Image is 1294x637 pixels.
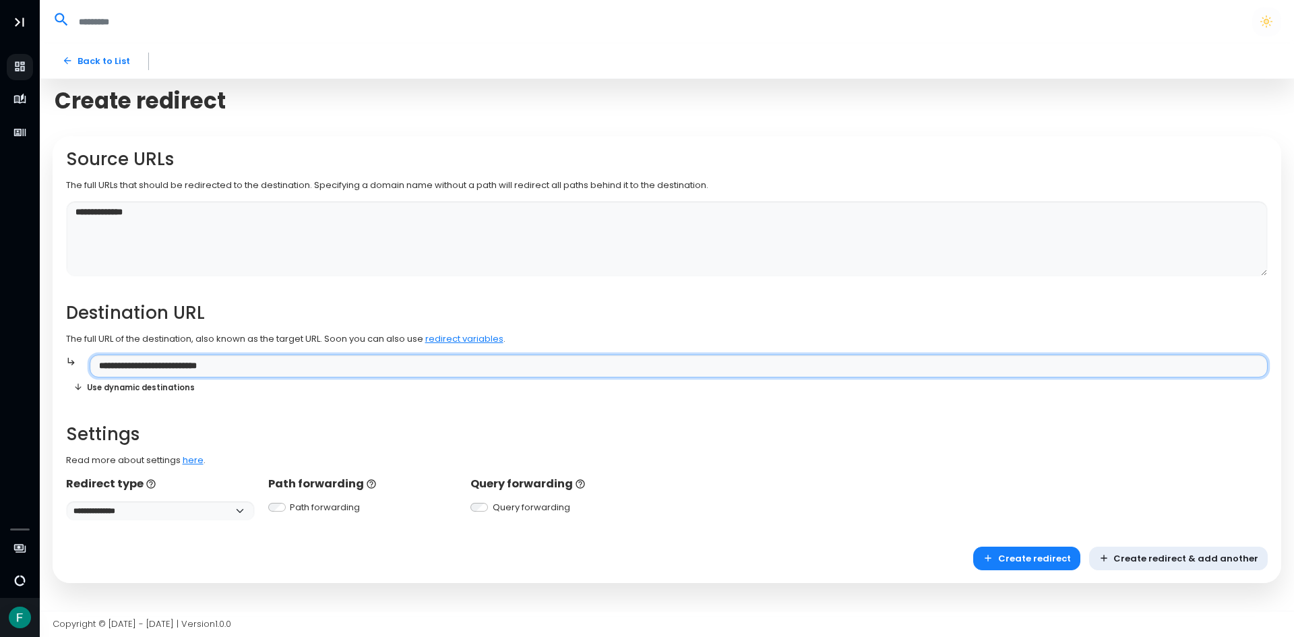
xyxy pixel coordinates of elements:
[53,617,231,630] span: Copyright © [DATE] - [DATE] | Version 1.0.0
[66,476,255,492] p: Redirect type
[66,149,1268,170] h2: Source URLs
[53,49,140,73] a: Back to List
[66,303,1268,324] h2: Destination URL
[973,547,1080,570] button: Create redirect
[268,476,458,492] p: Path forwarding
[7,9,32,35] button: Toggle Aside
[1089,547,1268,570] button: Create redirect & add another
[183,454,204,466] a: here
[66,332,1268,346] p: The full URL of the destination, also known as the target URL. Soon you can also use .
[493,501,570,514] label: Query forwarding
[66,454,1268,467] p: Read more about settings .
[55,88,226,114] span: Create redirect
[66,377,203,397] button: Use dynamic destinations
[66,179,1268,192] p: The full URLs that should be redirected to the destination. Specifying a domain name without a pa...
[290,501,360,514] label: Path forwarding
[66,424,1268,445] h2: Settings
[9,607,31,629] img: Avatar
[470,476,660,492] p: Query forwarding
[425,332,503,345] a: redirect variables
